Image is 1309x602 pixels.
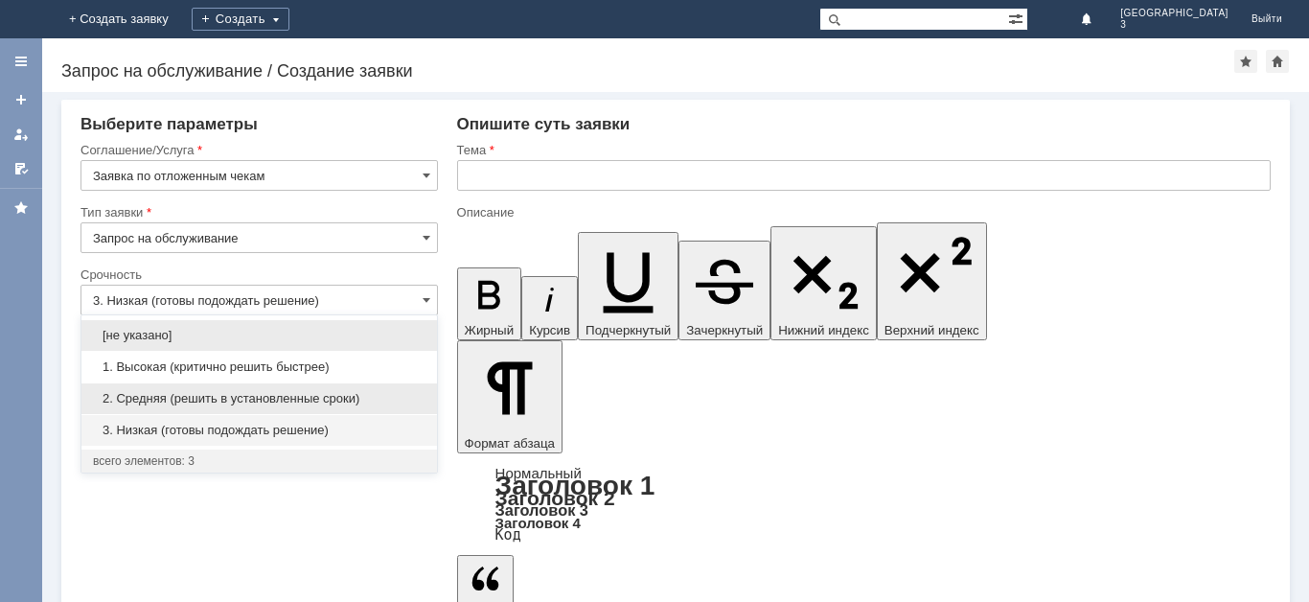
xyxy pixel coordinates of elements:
a: Заголовок 3 [495,501,588,519]
span: Опишите суть заявки [457,115,631,133]
span: 2. Средняя (решить в установленные сроки) [93,391,425,406]
div: Соглашение/Услуга [80,144,434,156]
span: 3. Низкая (готовы подождать решение) [93,423,425,438]
span: Зачеркнутый [686,323,763,337]
div: Сделать домашней страницей [1266,50,1289,73]
span: [не указано] [93,328,425,343]
span: Выберите параметры [80,115,258,133]
button: Подчеркнутый [578,232,678,340]
div: Тип заявки [80,206,434,219]
a: Нормальный [495,465,582,481]
span: Нижний индекс [778,323,869,337]
span: 3 [1120,19,1229,31]
div: Запрос на обслуживание / Создание заявки [61,61,1234,81]
a: Заголовок 1 [495,471,655,500]
div: Описание [457,206,1267,219]
div: Формат абзаца [457,467,1271,542]
div: Создать [192,8,289,31]
div: Тема [457,144,1267,156]
button: Верхний индекс [877,222,987,340]
a: Мои согласования [6,153,36,184]
a: Мои заявки [6,119,36,150]
div: Срочность [80,268,434,281]
div: всего элементов: 3 [93,453,425,469]
button: Жирный [457,267,522,340]
button: Курсив [521,276,578,340]
span: Курсив [529,323,570,337]
span: Подчеркнутый [586,323,671,337]
button: Зачеркнутый [678,241,770,340]
a: Заголовок 4 [495,515,581,531]
span: Расширенный поиск [1008,9,1027,27]
a: Заголовок 2 [495,487,615,509]
a: Код [495,526,521,544]
span: 1. Высокая (критично решить быстрее) [93,359,425,375]
div: Добавить в избранное [1234,50,1257,73]
span: Жирный [465,323,515,337]
a: Создать заявку [6,84,36,115]
span: Верхний индекс [884,323,979,337]
span: [GEOGRAPHIC_DATA] [1120,8,1229,19]
span: Формат абзаца [465,436,555,451]
button: Нижний индекс [770,226,877,340]
button: Формат абзаца [457,340,563,453]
